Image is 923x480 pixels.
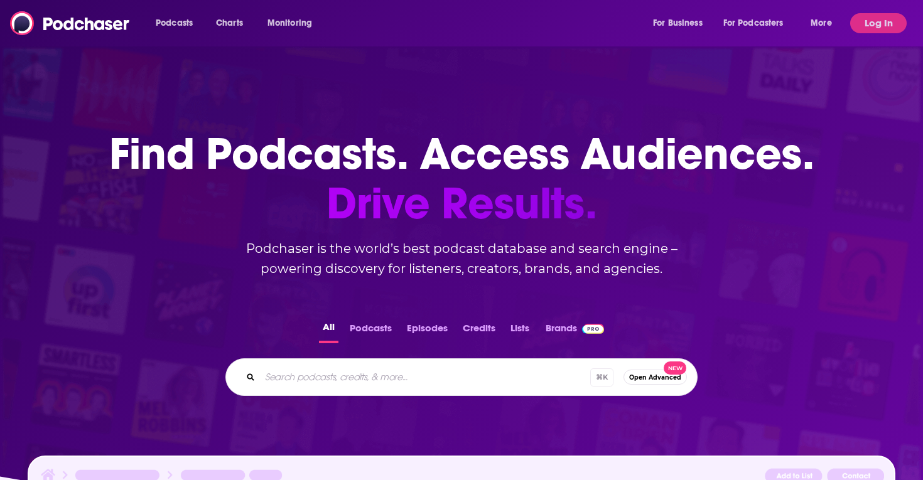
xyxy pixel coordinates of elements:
[653,14,703,32] span: For Business
[623,370,687,385] button: Open AdvancedNew
[216,14,243,32] span: Charts
[208,13,251,33] a: Charts
[546,319,604,343] a: BrandsPodchaser Pro
[403,319,451,343] button: Episodes
[319,319,338,343] button: All
[459,319,499,343] button: Credits
[156,14,193,32] span: Podcasts
[507,319,533,343] button: Lists
[346,319,396,343] button: Podcasts
[260,367,590,387] input: Search podcasts, credits, & more...
[210,238,713,279] h2: Podchaser is the world’s best podcast database and search engine – powering discovery for listene...
[590,368,613,387] span: ⌘ K
[850,13,907,33] button: Log In
[582,324,604,334] img: Podchaser Pro
[109,129,814,228] h1: Find Podcasts. Access Audiences.
[802,13,848,33] button: open menu
[225,358,698,396] div: Search podcasts, credits, & more...
[811,14,832,32] span: More
[259,13,328,33] button: open menu
[109,179,814,228] span: Drive Results.
[644,13,718,33] button: open menu
[267,14,312,32] span: Monitoring
[723,14,784,32] span: For Podcasters
[10,11,131,35] img: Podchaser - Follow, Share and Rate Podcasts
[629,374,681,381] span: Open Advanced
[664,361,686,375] span: New
[715,13,802,33] button: open menu
[147,13,209,33] button: open menu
